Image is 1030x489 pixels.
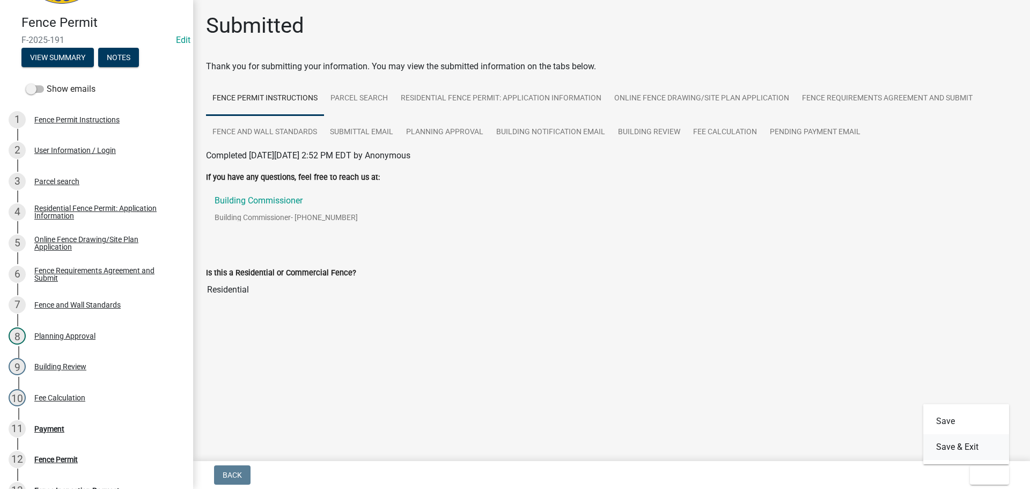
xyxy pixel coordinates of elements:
div: Residential Fence Permit: Application Information [34,205,176,220]
span: Exit [979,471,994,479]
wm-modal-confirm: Edit Application Number [176,35,190,45]
label: Is this a Residential or Commercial Fence? [206,269,356,277]
div: 10 [9,389,26,406]
button: Save [923,408,1009,434]
div: Exit [923,404,1009,464]
button: Notes [98,48,139,67]
div: 7 [9,296,26,313]
a: Planning Approval [400,115,490,150]
div: User Information / Login [34,147,116,154]
div: Parcel search [34,178,79,185]
a: Parcel search [324,82,394,116]
label: Show emails [26,83,95,96]
div: Fee Calculation [34,394,85,402]
h4: Fence Permit [21,15,185,31]
button: Exit [970,465,1009,485]
button: Back [214,465,251,485]
div: 5 [9,235,26,252]
div: Thank you for submitting your information. You may view the submitted information on the tabs below. [206,60,1017,73]
a: Building Notification Email [490,115,612,150]
div: 8 [9,327,26,345]
div: Fence and Wall Standards [34,301,121,309]
div: 9 [9,358,26,375]
button: Save & Exit [923,434,1009,460]
a: Building Review [612,115,687,150]
a: Fence Permit Instructions [206,82,324,116]
div: Planning Approval [34,332,95,340]
div: 4 [9,203,26,221]
label: If you have any questions, feel free to reach us at: [206,174,380,181]
span: Back [223,471,242,479]
p: Building Commissioner [215,196,358,205]
div: 12 [9,451,26,468]
h1: Submitted [206,13,304,39]
div: 3 [9,173,26,190]
div: Payment [34,425,64,433]
a: Building CommissionerBuilding Commissioner- [PHONE_NUMBER] [206,188,1017,238]
a: Online Fence Drawing/Site Plan Application [608,82,796,116]
div: 6 [9,266,26,283]
div: 11 [9,420,26,437]
span: - [PHONE_NUMBER] [291,213,358,222]
span: Completed [DATE][DATE] 2:52 PM EDT by Anonymous [206,150,410,160]
div: Fence Requirements Agreement and Submit [34,267,176,282]
a: Fee Calculation [687,115,763,150]
div: Fence Permit Instructions [34,116,120,123]
a: Residential Fence Permit: Application Information [394,82,608,116]
div: Building Review [34,363,86,370]
wm-modal-confirm: Notes [98,54,139,62]
button: View Summary [21,48,94,67]
p: Building Commissioner [215,214,375,221]
a: Submittal Email [323,115,400,150]
div: Online Fence Drawing/Site Plan Application [34,236,176,251]
div: Fence Permit [34,456,78,463]
div: 1 [9,111,26,128]
a: Fence and Wall Standards [206,115,323,150]
a: Pending Payment Email [763,115,867,150]
a: Edit [176,35,190,45]
span: F-2025-191 [21,35,172,45]
a: Fence Requirements Agreement and Submit [796,82,979,116]
div: 2 [9,142,26,159]
wm-modal-confirm: Summary [21,54,94,62]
